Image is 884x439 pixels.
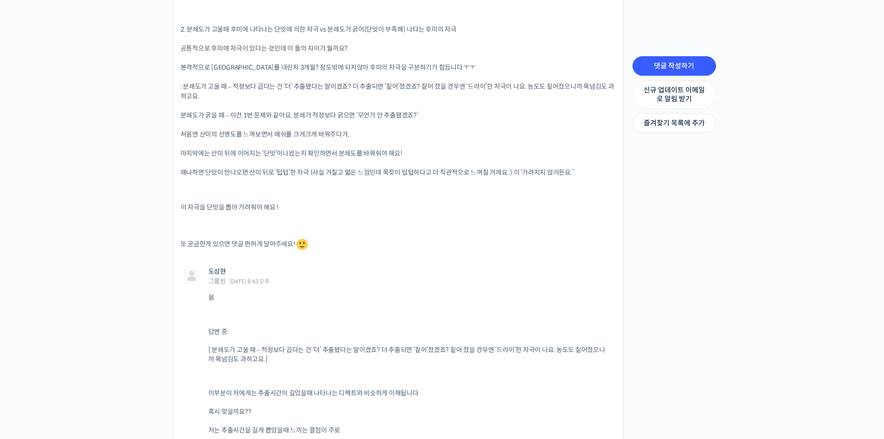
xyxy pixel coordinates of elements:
a: "도성현"님 프로필 보기 [181,268,203,284]
a: 즐겨찾기 목록에 추가 [632,113,716,133]
img: 🙂 [297,239,308,250]
span: 설정 [143,308,155,316]
p: 처음엔 산미의 선명도를 느껴보면서 메쉬를 크게크게 바꿔주다가, [181,130,616,139]
p: : 분쇄도가 고울 때 – 적정보다 곱다는 건 ‘더’ 추출됐다는 말이겠죠? 더 추출되면 ‘짙어’졌겠죠? 짙어 졌을 경우엔 ‘드라이’한 자극이 나요. 농도도 짙어졌으니까 목넘김도... [181,82,616,101]
p: 음 [208,293,607,302]
p: 답변 중 [208,328,607,337]
a: 홈 [3,295,61,318]
span: [DATE] 8:43 오후 [230,279,270,284]
span: 나왔는지 확인하면서 분쇄도를 바꿔줘야 해요! [283,149,402,157]
p: 이 자극을 단맛을 뽑아 가려줘야 해요 ! [181,203,616,212]
p: 본격적으로 [GEOGRAPHIC_DATA]를 내린지 3개월? 정도밖에 되지않아 후미의 자극을 구분하기가 힘듭니다 ㅜㅜ [181,63,616,72]
a: 신규 업데이트 이메일로 알림 받기 [632,80,716,109]
p: 분쇄도가 굵을 때 – 이건 1번 문제와 같아요. 분쇄가 적정보다 굵으면 ‘무언가 안 추출됐겠죠?’ [181,111,616,120]
p: 이부분이 저에게는 추출시간이 길었을때 나타나는 디펙트와 비슷하게 이해됩니다 [208,389,607,398]
p: 2. 분쇄도가 고울때 후미에 나타나는 단맛에 의한 자극 vs 분쇄도가 굵어(단맛이 부족해) 나타는 후미의 자극 [181,25,616,34]
a: 설정 [120,295,178,318]
span: 대화 [85,309,96,316]
p: 마지막에는 산미 뒤에 이어지는 ‘단맛’이 [181,149,616,158]
a: 대화 [61,295,120,318]
p: [ 분쇄도가 고울 때 – 적정보다 곱다는 건 ‘더’ 추출됐다는 말이겠죠? 더 추출되면 ‘짙어’졌겠죠? 짙어 졌을 경우엔 ‘드라이’한 자극이 나요. 농도도 짙어졌으니까 목넘김도... [208,346,607,364]
p: 또 궁금한게 있으면 댓글 편하게 달아주세요! [181,237,616,251]
p: 혹시 맞을까요?? [208,407,607,417]
span: 홈 [29,308,35,316]
p: 저는 추출시간을 길게 뽑았을때 느끼는 결점이 주로 [208,426,607,435]
a: 댓글 작성하기 [632,56,716,76]
p: 공통적으로 후미에 자극이 있다는 것인데 이 둘의 차이가 뭘까요? [181,44,616,53]
p: 왜냐하면 단맛이 안나오면 산미 뒤로 ‘텁텁’한 자극 (사실 거칠고 떫은 느낌인데 목젖이 텁텁하다고 더 직관적으로 느껴질 거에요. ) 이 ‘가려지지 않거든요.’ [181,168,616,177]
div: 그룹원 [208,278,226,284]
a: 도성현 [208,267,226,275]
